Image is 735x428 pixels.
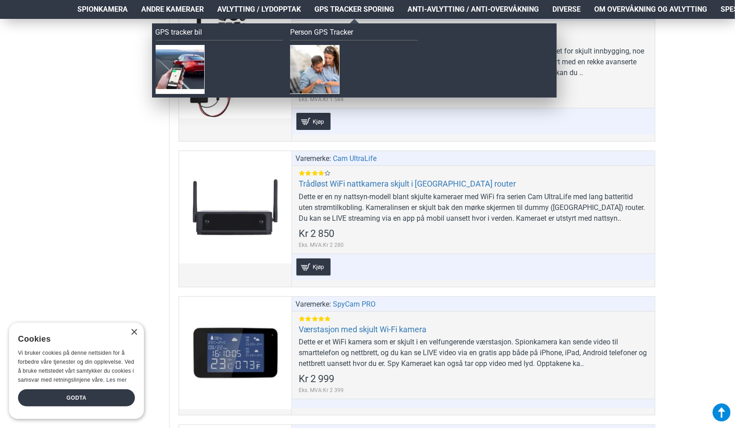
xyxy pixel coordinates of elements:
[18,389,135,406] div: Godta
[217,4,301,15] span: Avlytting / Lydopptak
[310,119,326,125] span: Kjøp
[299,386,344,394] span: Eks. MVA:Kr 2 399
[314,4,394,15] span: GPS Tracker Sporing
[141,4,204,15] span: Andre kameraer
[594,4,707,15] span: Om overvåkning og avlytting
[18,350,134,383] span: Vi bruker cookies på denne nettsiden for å forbedre våre tjenester og din opplevelse. Ved å bruke...
[130,329,137,336] div: Close
[179,297,291,409] a: Værstasjon med skjult Wi-Fi kamera Værstasjon med skjult Wi-Fi kamera
[299,241,344,249] span: Eks. MVA:Kr 2 280
[18,330,129,349] div: Cookies
[299,95,344,103] span: Eks. MVA:Kr 1 584
[290,45,339,94] img: Person GPS Tracker
[333,153,376,164] a: Cam UltraLife
[77,4,128,15] span: Spionkamera
[299,229,334,239] span: Kr 2 850
[290,27,418,40] a: Person GPS Tracker
[299,192,648,224] div: Dette er en ny nattsyn-modell blant skjulte kameraer med WiFi fra serien Cam UltraLife med lang b...
[299,337,648,369] div: Dette er et WiFi kamera som er skjult i en velfungerende værstasjon. Spionkamera kan sende video ...
[333,299,376,310] a: SpyCam PRO
[156,45,205,94] img: GPS tracker bil
[296,153,331,164] span: Varemerke:
[156,27,283,40] a: GPS tracker bil
[299,178,516,189] a: Trådløst WiFi nattkamera skjult i [GEOGRAPHIC_DATA] router
[299,324,426,334] a: Værstasjon med skjult Wi-Fi kamera
[179,151,291,263] a: Trådløst WiFi nattkamera skjult i falsk router Trådløst WiFi nattkamera skjult i falsk router
[310,264,326,270] span: Kjøp
[296,299,331,310] span: Varemerke:
[408,4,539,15] span: Anti-avlytting / Anti-overvåkning
[299,374,334,384] span: Kr 2 999
[106,377,126,383] a: Les mer, opens a new window
[552,4,581,15] span: Diverse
